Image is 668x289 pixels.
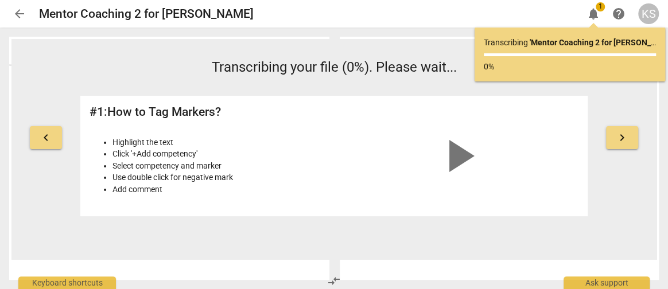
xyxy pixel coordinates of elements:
p: Transcribing ... [484,37,656,49]
span: notifications [587,7,600,21]
p: 0% [484,61,656,73]
h2: # 1 : How to Tag Markers? [90,105,329,119]
span: arrow_back [13,7,26,21]
span: help [612,7,626,21]
li: Highlight the text [112,136,329,149]
span: Transcribing your file (0%). Please wait... [212,59,457,75]
button: KS [638,3,659,24]
div: Keyboard shortcuts [18,276,116,289]
span: keyboard_arrow_right [615,131,629,144]
li: Select competency and marker [112,160,329,172]
li: Click '+Add competency' [112,148,329,160]
span: 1 [596,2,605,11]
h2: Mentor Coaching 2 for [PERSON_NAME] [39,7,254,21]
a: Help [608,3,629,24]
span: play_arrow [431,128,486,183]
span: keyboard_arrow_left [39,131,53,144]
span: compare_arrows [327,274,341,288]
li: Use double click for negative mark [112,171,329,183]
button: Notifications [583,3,604,24]
div: Ask support [564,276,650,289]
li: Add comment [112,183,329,196]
